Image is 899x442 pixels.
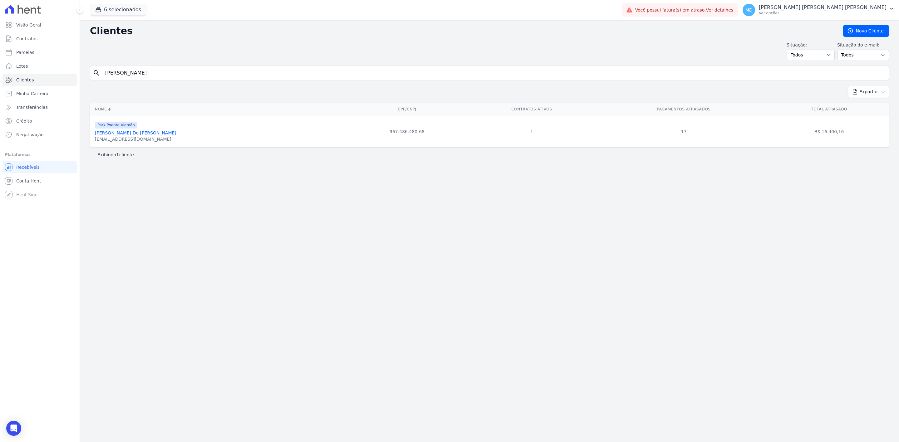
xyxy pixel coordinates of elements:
th: Total Atrasado [769,103,889,116]
span: Conta Hent [16,178,41,184]
div: Plataformas [5,151,75,158]
a: Lotes [2,60,77,72]
button: 6 selecionados [90,4,146,16]
span: Lotes [16,63,28,69]
span: Minha Carteira [16,90,48,97]
span: Transferências [16,104,48,110]
th: CPF/CNPJ [349,103,465,116]
b: 1 [116,152,119,157]
p: Exibindo cliente [97,152,134,158]
a: Recebíveis [2,161,77,173]
span: Você possui fatura(s) em atraso. [635,7,733,13]
a: Parcelas [2,46,77,59]
a: Ver detalhes [706,7,734,12]
a: Clientes [2,74,77,86]
p: [PERSON_NAME] [PERSON_NAME] [PERSON_NAME] [759,4,887,11]
a: Negativação [2,129,77,141]
td: R$ 16.400,16 [769,116,889,147]
button: Exportar [848,86,889,98]
td: 17 [598,116,769,147]
span: Park Poente Viamão [95,122,137,129]
div: [EMAIL_ADDRESS][DOMAIN_NAME] [95,136,176,142]
input: Buscar por nome, CPF ou e-mail [101,67,886,79]
td: 967.486.480-68 [349,116,465,147]
span: Clientes [16,77,34,83]
label: Situação do e-mail: [837,42,889,48]
a: Minha Carteira [2,87,77,100]
a: Transferências [2,101,77,114]
a: Conta Hent [2,175,77,187]
th: Nome [90,103,349,116]
a: Novo Cliente [843,25,889,37]
span: Negativação [16,132,44,138]
span: Crédito [16,118,32,124]
span: Visão Geral [16,22,41,28]
div: Open Intercom Messenger [6,421,21,436]
a: [PERSON_NAME] Do [PERSON_NAME] [95,130,176,135]
span: Recebíveis [16,164,40,170]
p: Ver opções [759,11,887,16]
td: 1 [465,116,598,147]
span: MD [745,8,753,12]
a: Contratos [2,32,77,45]
span: Parcelas [16,49,34,56]
a: Visão Geral [2,19,77,31]
span: Contratos [16,36,37,42]
i: search [93,69,100,77]
th: Pagamentos Atrasados [598,103,769,116]
a: Crédito [2,115,77,127]
button: MD [PERSON_NAME] [PERSON_NAME] [PERSON_NAME] Ver opções [738,1,899,19]
h2: Clientes [90,25,833,36]
label: Situação: [787,42,835,48]
th: Contratos Ativos [465,103,598,116]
